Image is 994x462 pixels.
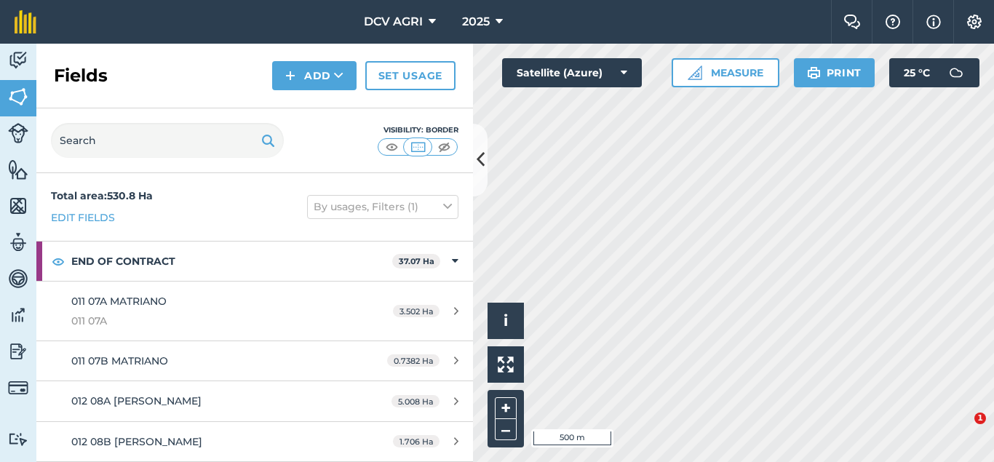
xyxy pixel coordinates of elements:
[71,354,168,367] span: 011 07B MATRIANO
[393,435,440,447] span: 1.706 Ha
[36,422,473,461] a: 012 08B [PERSON_NAME]1.706 Ha
[889,58,979,87] button: 25 °C
[71,295,167,308] span: 011 07A MATRIANO
[36,282,473,340] a: 011 07A MATRIANO011 07A3.502 Ha
[495,419,517,440] button: –
[8,123,28,143] img: svg+xml;base64,PD94bWwgdmVyc2lvbj0iMS4wIiBlbmNvZGluZz0idXRmLTgiPz4KPCEtLSBHZW5lcmF0b3I6IEFkb2JlIE...
[807,64,821,81] img: svg+xml;base64,PHN2ZyB4bWxucz0iaHR0cDovL3d3dy53My5vcmcvMjAwMC9zdmciIHdpZHRoPSIxOSIgaGVpZ2h0PSIyNC...
[71,435,202,448] span: 012 08B [PERSON_NAME]
[926,13,941,31] img: svg+xml;base64,PHN2ZyB4bWxucz0iaHR0cDovL3d3dy53My5vcmcvMjAwMC9zdmciIHdpZHRoPSIxNyIgaGVpZ2h0PSIxNy...
[495,397,517,419] button: +
[8,49,28,71] img: svg+xml;base64,PD94bWwgdmVyc2lvbj0iMS4wIiBlbmNvZGluZz0idXRmLTgiPz4KPCEtLSBHZW5lcmF0b3I6IEFkb2JlIE...
[36,381,473,421] a: 012 08A [PERSON_NAME]5.008 Ha
[383,140,401,154] img: svg+xml;base64,PHN2ZyB4bWxucz0iaHR0cDovL3d3dy53My5vcmcvMjAwMC9zdmciIHdpZHRoPSI1MCIgaGVpZ2h0PSI0MC...
[942,58,971,87] img: svg+xml;base64,PD94bWwgdmVyc2lvbj0iMS4wIiBlbmNvZGluZz0idXRmLTgiPz4KPCEtLSBHZW5lcmF0b3I6IEFkb2JlIE...
[8,86,28,108] img: svg+xml;base64,PHN2ZyB4bWxucz0iaHR0cDovL3d3dy53My5vcmcvMjAwMC9zdmciIHdpZHRoPSI1NiIgaGVpZ2h0PSI2MC...
[462,13,490,31] span: 2025
[435,140,453,154] img: svg+xml;base64,PHN2ZyB4bWxucz0iaHR0cDovL3d3dy53My5vcmcvMjAwMC9zdmciIHdpZHRoPSI1MCIgaGVpZ2h0PSI0MC...
[504,311,508,330] span: i
[794,58,875,87] button: Print
[8,304,28,326] img: svg+xml;base64,PD94bWwgdmVyc2lvbj0iMS4wIiBlbmNvZGluZz0idXRmLTgiPz4KPCEtLSBHZW5lcmF0b3I6IEFkb2JlIE...
[8,378,28,398] img: svg+xml;base64,PD94bWwgdmVyc2lvbj0iMS4wIiBlbmNvZGluZz0idXRmLTgiPz4KPCEtLSBHZW5lcmF0b3I6IEFkb2JlIE...
[409,140,427,154] img: svg+xml;base64,PHN2ZyB4bWxucz0iaHR0cDovL3d3dy53My5vcmcvMjAwMC9zdmciIHdpZHRoPSI1MCIgaGVpZ2h0PSI0MC...
[8,159,28,180] img: svg+xml;base64,PHN2ZyB4bWxucz0iaHR0cDovL3d3dy53My5vcmcvMjAwMC9zdmciIHdpZHRoPSI1NiIgaGVpZ2h0PSI2MC...
[884,15,902,29] img: A question mark icon
[498,357,514,373] img: Four arrows, one pointing top left, one top right, one bottom right and the last bottom left
[8,268,28,290] img: svg+xml;base64,PD94bWwgdmVyc2lvbj0iMS4wIiBlbmNvZGluZz0idXRmLTgiPz4KPCEtLSBHZW5lcmF0b3I6IEFkb2JlIE...
[307,195,458,218] button: By usages, Filters (1)
[945,413,979,447] iframe: Intercom live chat
[272,61,357,90] button: Add
[974,413,986,424] span: 1
[488,303,524,339] button: i
[364,13,423,31] span: DCV AGRI
[285,67,295,84] img: svg+xml;base64,PHN2ZyB4bWxucz0iaHR0cDovL3d3dy53My5vcmcvMjAwMC9zdmciIHdpZHRoPSIxNCIgaGVpZ2h0PSIyNC...
[51,189,153,202] strong: Total area : 530.8 Ha
[365,61,456,90] a: Set usage
[688,65,702,80] img: Ruler icon
[391,395,440,407] span: 5.008 Ha
[8,195,28,217] img: svg+xml;base64,PHN2ZyB4bWxucz0iaHR0cDovL3d3dy53My5vcmcvMjAwMC9zdmciIHdpZHRoPSI1NiIgaGVpZ2h0PSI2MC...
[399,256,434,266] strong: 37.07 Ha
[387,354,440,367] span: 0.7382 Ha
[51,210,115,226] a: Edit fields
[71,394,202,407] span: 012 08A [PERSON_NAME]
[54,64,108,87] h2: Fields
[8,231,28,253] img: svg+xml;base64,PD94bWwgdmVyc2lvbj0iMS4wIiBlbmNvZGluZz0idXRmLTgiPz4KPCEtLSBHZW5lcmF0b3I6IEFkb2JlIE...
[36,341,473,381] a: 011 07B MATRIANO0.7382 Ha
[393,305,440,317] span: 3.502 Ha
[36,242,473,281] div: END OF CONTRACT37.07 Ha
[52,252,65,270] img: svg+xml;base64,PHN2ZyB4bWxucz0iaHR0cDovL3d3dy53My5vcmcvMjAwMC9zdmciIHdpZHRoPSIxOCIgaGVpZ2h0PSIyNC...
[672,58,779,87] button: Measure
[966,15,983,29] img: A cog icon
[71,242,392,281] strong: END OF CONTRACT
[904,58,930,87] span: 25 ° C
[502,58,642,87] button: Satellite (Azure)
[843,15,861,29] img: Two speech bubbles overlapping with the left bubble in the forefront
[8,340,28,362] img: svg+xml;base64,PD94bWwgdmVyc2lvbj0iMS4wIiBlbmNvZGluZz0idXRmLTgiPz4KPCEtLSBHZW5lcmF0b3I6IEFkb2JlIE...
[71,313,345,329] span: 011 07A
[377,124,458,136] div: Visibility: Border
[51,123,284,158] input: Search
[8,432,28,446] img: svg+xml;base64,PD94bWwgdmVyc2lvbj0iMS4wIiBlbmNvZGluZz0idXRmLTgiPz4KPCEtLSBHZW5lcmF0b3I6IEFkb2JlIE...
[15,10,36,33] img: fieldmargin Logo
[261,132,275,149] img: svg+xml;base64,PHN2ZyB4bWxucz0iaHR0cDovL3d3dy53My5vcmcvMjAwMC9zdmciIHdpZHRoPSIxOSIgaGVpZ2h0PSIyNC...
